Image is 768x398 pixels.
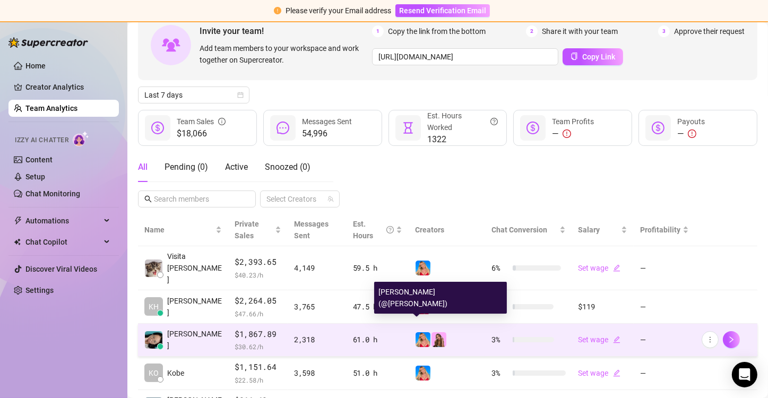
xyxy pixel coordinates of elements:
[200,24,372,38] span: Invite your team!
[491,262,508,274] span: 6 %
[688,129,696,138] span: exclamation-circle
[427,133,498,146] span: 1322
[274,7,281,14] span: exclamation-circle
[154,193,241,205] input: Search members
[353,301,403,313] div: 47.5 h
[579,369,620,377] a: Set wageedit
[399,6,486,15] span: Resend Verification Email
[200,42,368,66] span: Add team members to your workspace and work together on Supercreator.
[145,331,162,349] img: connie
[542,25,618,37] span: Share it with your team
[640,226,680,234] span: Profitability
[294,220,329,240] span: Messages Sent
[579,301,628,313] div: $119
[706,336,714,343] span: more
[432,332,446,347] img: Ari
[491,334,508,345] span: 3 %
[634,290,695,324] td: —
[732,362,757,387] div: Open Intercom Messenger
[402,122,415,134] span: hourglass
[613,336,620,343] span: edit
[395,4,490,17] button: Resend Verification Email
[353,334,403,345] div: 61.0 h
[353,218,394,241] div: Est. Hours
[138,214,228,246] th: Name
[563,48,623,65] button: Copy Link
[218,116,226,127] span: info-circle
[728,336,735,343] span: right
[25,286,54,295] a: Settings
[579,335,620,344] a: Set wageedit
[25,189,80,198] a: Chat Monitoring
[634,324,695,357] td: —
[302,127,352,140] span: 54,996
[677,127,705,140] div: —
[416,261,430,275] img: Ashley
[177,116,226,127] div: Team Sales
[563,129,571,138] span: exclamation-circle
[427,110,498,133] div: Est. Hours Worked
[149,301,159,313] span: KH
[491,367,508,379] span: 3 %
[353,262,403,274] div: 59.5 h
[237,92,244,98] span: calendar
[73,131,89,146] img: AI Chatter
[372,25,384,37] span: 1
[235,375,281,385] span: $ 22.58 /h
[294,334,340,345] div: 2,318
[294,367,340,379] div: 3,598
[294,262,340,274] div: 4,149
[144,224,213,236] span: Name
[151,122,164,134] span: dollar-circle
[25,265,97,273] a: Discover Viral Videos
[552,117,594,126] span: Team Profits
[388,25,486,37] span: Copy the link from the bottom
[613,264,620,272] span: edit
[327,196,334,202] span: team
[386,218,394,241] span: question-circle
[374,282,507,314] div: [PERSON_NAME] (@[PERSON_NAME])
[294,301,340,313] div: 3,765
[235,308,281,319] span: $ 47.66 /h
[613,369,620,377] span: edit
[25,104,77,113] a: Team Analytics
[25,212,101,229] span: Automations
[144,195,152,203] span: search
[149,367,159,379] span: KO
[527,122,539,134] span: dollar-circle
[658,25,670,37] span: 3
[14,217,22,225] span: thunderbolt
[25,79,110,96] a: Creator Analytics
[144,87,243,103] span: Last 7 days
[25,233,101,250] span: Chat Copilot
[579,264,620,272] a: Set wageedit
[167,295,222,318] span: [PERSON_NAME]
[235,361,281,374] span: $1,151.64
[145,259,162,277] img: Visita Renz Edw…
[582,53,615,61] span: Copy Link
[25,155,53,164] a: Content
[235,341,281,352] span: $ 30.62 /h
[167,250,222,285] span: Visita [PERSON_NAME]
[235,328,281,341] span: $1,867.89
[634,246,695,290] td: —
[265,162,310,172] span: Snoozed ( 0 )
[491,226,547,234] span: Chat Conversion
[571,53,578,60] span: copy
[674,25,745,37] span: Approve their request
[302,117,352,126] span: Messages Sent
[25,172,45,181] a: Setup
[353,367,403,379] div: 51.0 h
[286,5,391,16] div: Please verify your Email address
[177,127,226,140] span: $18,066
[579,226,600,234] span: Salary
[490,110,498,133] span: question-circle
[416,366,430,380] img: Ashley
[409,214,485,246] th: Creators
[677,117,705,126] span: Payouts
[526,25,538,37] span: 2
[8,37,88,48] img: logo-BBDzfeDw.svg
[552,127,594,140] div: —
[634,357,695,390] td: —
[235,256,281,269] span: $2,393.65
